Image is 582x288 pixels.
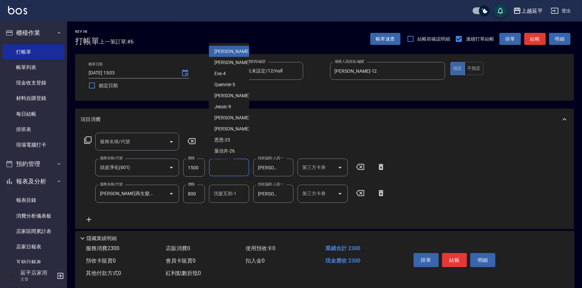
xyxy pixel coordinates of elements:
[499,33,521,45] button: 掛單
[86,245,119,251] span: 服務消費 2300
[99,82,118,89] span: 鎖定日期
[3,155,64,173] button: 預約管理
[3,192,64,208] a: 報表目錄
[3,60,64,75] a: 帳單列表
[325,257,360,264] span: 現金應收 2300
[214,125,257,132] span: [PERSON_NAME] -13
[258,182,283,187] label: 技術協助-人員一
[214,92,254,99] span: [PERSON_NAME] -7
[466,36,494,43] span: 連續打單結帳
[325,245,360,251] span: 業績合計 2300
[3,24,64,42] button: 櫃檯作業
[335,188,346,199] button: Open
[3,75,64,91] a: 現金收支登錄
[89,62,103,67] label: 帳單日期
[8,6,27,14] img: Logo
[5,269,19,283] img: Person
[3,254,64,270] a: 互助日報表
[511,4,545,18] button: 上越延平
[3,239,64,254] a: 店家日報表
[3,91,64,106] a: 材料自購登錄
[418,36,451,43] span: 結帳前確認明細
[335,59,364,64] label: 服務人員姓名/編號
[166,257,196,264] span: 會員卡販賣 0
[414,253,439,267] button: 掛單
[494,4,507,17] button: save
[214,70,226,77] span: Eva -4
[246,245,275,251] span: 使用預收卡 0
[521,7,543,15] div: 上越延平
[214,48,254,55] span: [PERSON_NAME] -1
[335,162,346,173] button: Open
[246,257,265,264] span: 扣入金 0
[370,33,401,45] button: 帳單速查
[258,156,283,161] label: 技術協助-人員一
[524,33,546,45] button: 結帳
[75,37,99,46] h3: 打帳單
[20,270,55,276] h5: 延平店家用
[3,173,64,190] button: 報表及分析
[214,148,235,155] span: 葉佳卉 -26
[166,245,190,251] span: 店販消費 0
[100,156,122,161] label: 服務名稱/代號
[166,136,177,147] button: Open
[166,188,177,199] button: Open
[99,38,134,46] span: 上一筆訂單:#6
[89,67,174,78] input: YYYY/MM/DD hh:mm
[86,257,116,264] span: 預收卡販賣 0
[75,30,99,34] h2: Key In
[3,122,64,137] a: 排班表
[86,270,121,276] span: 其他付款方式 0
[548,5,574,17] button: 登出
[442,253,467,267] button: 結帳
[465,62,483,75] button: 不指定
[214,103,231,110] span: Jessic -9
[3,224,64,239] a: 店家區間累計表
[166,162,177,173] button: Open
[549,33,571,45] button: 明細
[3,106,64,122] a: 每日結帳
[227,59,266,64] label: 顧客姓名/手機號碼/編號
[470,253,495,267] button: 明細
[3,208,64,224] a: 消費分析儀表板
[188,156,195,161] label: 價格
[3,137,64,153] a: 現場電腦打卡
[3,44,64,60] a: 打帳單
[188,182,195,187] label: 價格
[166,270,201,276] span: 紅利點數折抵 0
[177,65,193,81] button: Choose date, selected date is 2025-09-12
[20,276,55,282] p: 主管
[75,109,574,130] div: 項目消費
[451,62,465,75] button: 指定
[100,182,122,187] label: 服務名稱/代號
[214,136,230,143] span: 恩恩 -23
[81,116,101,123] p: 項目消費
[214,114,257,121] span: [PERSON_NAME] -12
[87,235,117,242] p: 隱藏業績明細
[214,81,235,88] span: Quennie -5
[214,59,254,66] span: [PERSON_NAME] -2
